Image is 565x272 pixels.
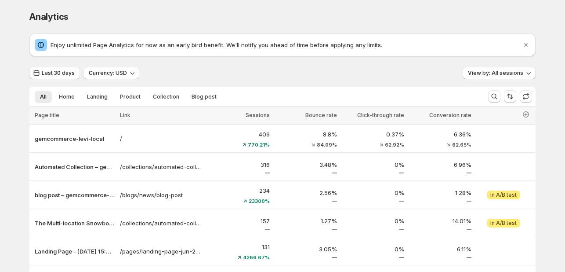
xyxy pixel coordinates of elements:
[342,245,404,254] p: 0%
[409,217,471,225] p: 14.01%
[357,112,404,119] span: Click-through rate
[208,130,270,139] p: 409
[40,93,47,100] span: All
[153,93,179,100] span: Collection
[120,112,130,118] span: Link
[35,247,115,256] button: Landing Page - [DATE] 15:07:05 – gemcommerce-levi-local
[275,217,337,225] p: 1.27%
[490,191,517,198] span: In A/B test
[504,90,516,103] button: Sort the results
[120,93,141,100] span: Product
[51,40,522,49] p: Enjoy unlimited Page Analytics for now as an early bird benefit. We'll notify you ahead of time b...
[208,217,270,225] p: 157
[275,188,337,197] p: 2.56%
[248,142,270,147] span: 770.21%
[208,243,270,251] p: 131
[305,112,337,119] span: Bounce rate
[35,134,115,143] button: gemcommerce-levi-local
[409,130,471,139] p: 6.36%
[429,112,471,119] span: Conversion rate
[342,217,404,225] p: 0%
[35,162,115,171] button: Automated Collection – gemcommerce-levi-local
[488,90,500,103] button: Search and filter results
[246,112,270,119] span: Sessions
[342,130,404,139] p: 0.37%
[35,112,59,118] span: Page title
[59,93,75,100] span: Home
[29,11,69,22] span: Analytics
[385,142,404,147] span: 62.92%
[120,247,203,256] a: /pages/landing-page-jun-25-15-07-05
[452,142,471,147] span: 62.65%
[520,39,532,51] button: Dismiss notification
[208,186,270,195] p: 234
[208,160,270,169] p: 316
[463,67,536,79] button: View by: All sessions
[89,70,127,77] span: Currency: USD
[275,245,337,254] p: 3.05%
[249,198,270,204] span: 23300%
[35,219,115,228] button: The Multi-location Snowboard – gemcommerce-levi-local
[29,67,80,79] button: Last 30 days
[83,67,139,79] button: Currency: USD
[87,93,108,100] span: Landing
[120,162,203,171] a: /collections/automated-collection
[275,130,337,139] p: 8.8%
[490,220,517,227] span: In A/B test
[120,191,203,199] a: /blogs/news/blog-post
[120,134,203,143] a: /
[317,142,337,147] span: 84.09%
[275,160,337,169] p: 3.48%
[35,191,115,199] button: blog post – gemcommerce-levi-local
[409,188,471,197] p: 1.28%
[120,219,203,228] a: /collections/automated-collection/products/the-multi-location-snowboard
[409,160,471,169] p: 6.96%
[243,255,270,260] span: 4266.67%
[409,245,471,254] p: 6.11%
[42,70,75,77] span: Last 30 days
[192,93,217,100] span: Blog post
[468,70,523,77] span: View by: All sessions
[342,188,404,197] p: 0%
[342,160,404,169] p: 0%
